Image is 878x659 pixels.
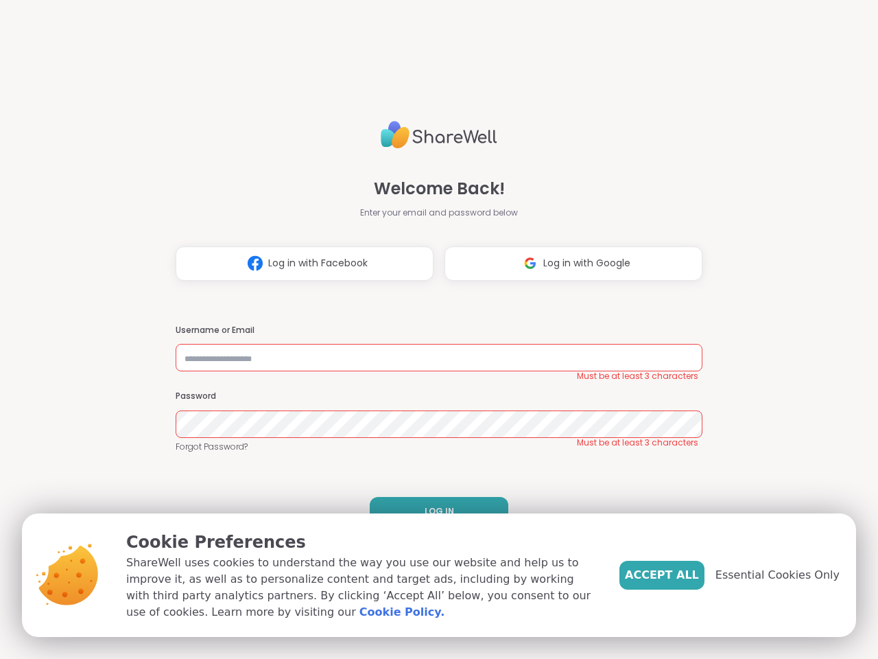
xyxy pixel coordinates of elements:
[360,207,518,219] span: Enter your email and password below
[374,176,505,201] span: Welcome Back!
[176,325,702,336] h3: Username or Email
[126,530,597,555] p: Cookie Preferences
[577,371,698,382] span: Must be at least 3 characters
[176,391,702,402] h3: Password
[268,256,368,270] span: Log in with Facebook
[517,251,543,276] img: ShareWell Logomark
[370,497,508,526] button: LOG IN
[444,246,702,281] button: Log in with Google
[242,251,268,276] img: ShareWell Logomark
[425,505,454,518] span: LOG IN
[625,567,699,583] span: Accept All
[176,246,434,281] button: Log in with Facebook
[715,567,840,583] span: Essential Cookies Only
[619,561,704,590] button: Accept All
[359,604,444,621] a: Cookie Policy.
[126,555,597,621] p: ShareWell uses cookies to understand the way you use our website and help us to improve it, as we...
[381,115,497,154] img: ShareWell Logo
[577,437,698,448] span: Must be at least 3 characters
[176,441,702,453] a: Forgot Password?
[543,256,630,270] span: Log in with Google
